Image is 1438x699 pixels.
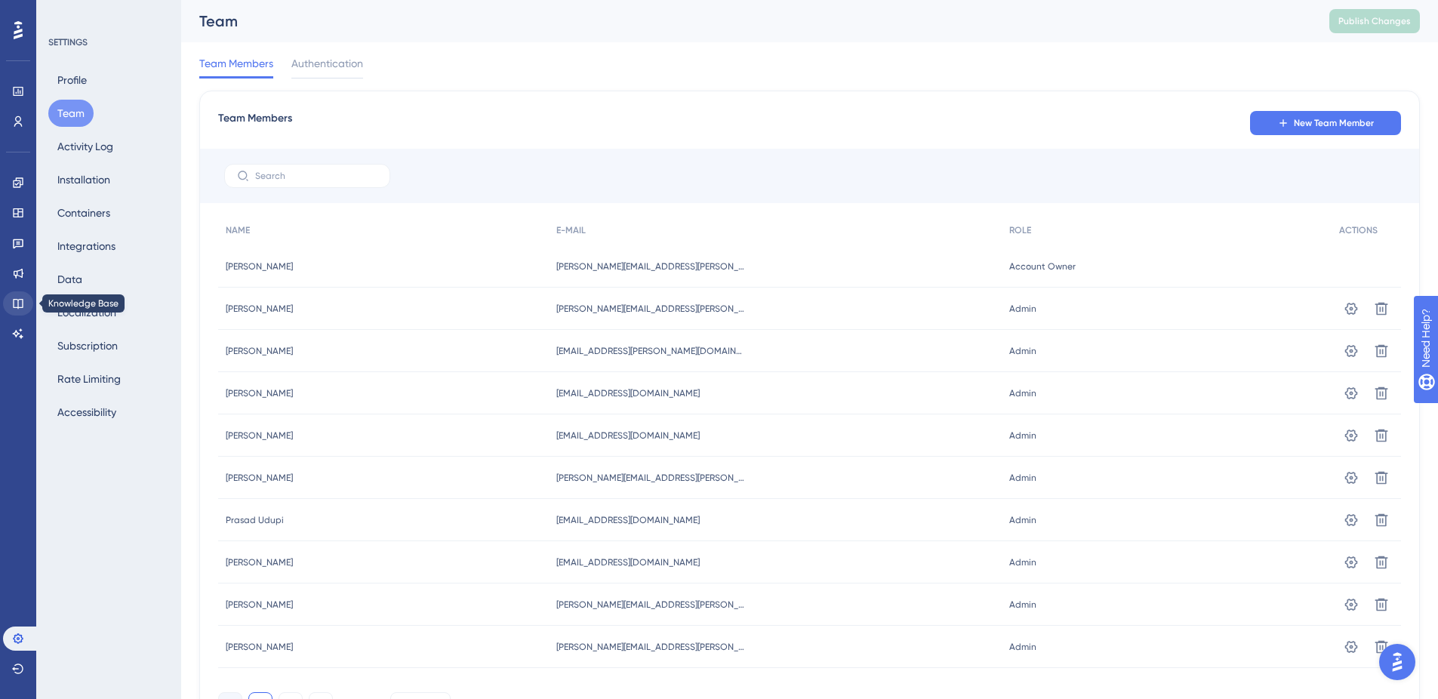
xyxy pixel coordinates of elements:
span: [PERSON_NAME][EMAIL_ADDRESS][PERSON_NAME][DOMAIN_NAME] [556,472,745,484]
span: Need Help? [35,4,94,22]
span: Account Owner [1009,260,1076,273]
button: Rate Limiting [48,365,130,393]
span: [PERSON_NAME] [226,260,293,273]
button: New Team Member [1250,111,1401,135]
span: [PERSON_NAME] [226,387,293,399]
button: Subscription [48,332,127,359]
span: Admin [1009,514,1036,526]
span: [PERSON_NAME][EMAIL_ADDRESS][PERSON_NAME][DOMAIN_NAME] [556,303,745,315]
iframe: UserGuiding AI Assistant Launcher [1375,639,1420,685]
button: Activity Log [48,133,122,160]
span: Admin [1009,472,1036,484]
span: [PERSON_NAME] [226,472,293,484]
button: Profile [48,66,96,94]
span: NAME [226,224,250,236]
span: [PERSON_NAME] [226,345,293,357]
button: Accessibility [48,399,125,426]
span: [EMAIL_ADDRESS][DOMAIN_NAME] [556,556,700,568]
button: Integrations [48,232,125,260]
span: [PERSON_NAME][EMAIL_ADDRESS][PERSON_NAME][DOMAIN_NAME] [556,599,745,611]
span: [PERSON_NAME] [226,303,293,315]
span: [EMAIL_ADDRESS][DOMAIN_NAME] [556,514,700,526]
span: Admin [1009,430,1036,442]
span: E-MAIL [556,224,586,236]
span: New Team Member [1294,117,1374,129]
button: Publish Changes [1329,9,1420,33]
span: [PERSON_NAME][EMAIL_ADDRESS][PERSON_NAME][DOMAIN_NAME] [556,641,745,653]
span: ACTIONS [1339,224,1378,236]
span: [EMAIL_ADDRESS][PERSON_NAME][DOMAIN_NAME] [556,345,745,357]
span: Admin [1009,641,1036,653]
input: Search [255,171,377,181]
button: Localization [48,299,125,326]
span: [EMAIL_ADDRESS][DOMAIN_NAME] [556,387,700,399]
span: ROLE [1009,224,1031,236]
span: [PERSON_NAME] [226,430,293,442]
span: [PERSON_NAME][EMAIL_ADDRESS][PERSON_NAME][DOMAIN_NAME] [556,260,745,273]
span: Prasad Udupi [226,514,284,526]
span: Publish Changes [1338,15,1411,27]
div: SETTINGS [48,36,171,48]
span: Admin [1009,387,1036,399]
button: Data [48,266,91,293]
span: Admin [1009,556,1036,568]
span: [PERSON_NAME] [226,599,293,611]
span: Admin [1009,303,1036,315]
button: Team [48,100,94,127]
span: [EMAIL_ADDRESS][DOMAIN_NAME] [556,430,700,442]
span: Team Members [218,109,292,137]
div: Team [199,11,1292,32]
span: [PERSON_NAME] [226,556,293,568]
span: Admin [1009,345,1036,357]
span: [PERSON_NAME] [226,641,293,653]
button: Installation [48,166,119,193]
span: Admin [1009,599,1036,611]
span: Authentication [291,54,363,72]
span: Team Members [199,54,273,72]
button: Containers [48,199,119,226]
